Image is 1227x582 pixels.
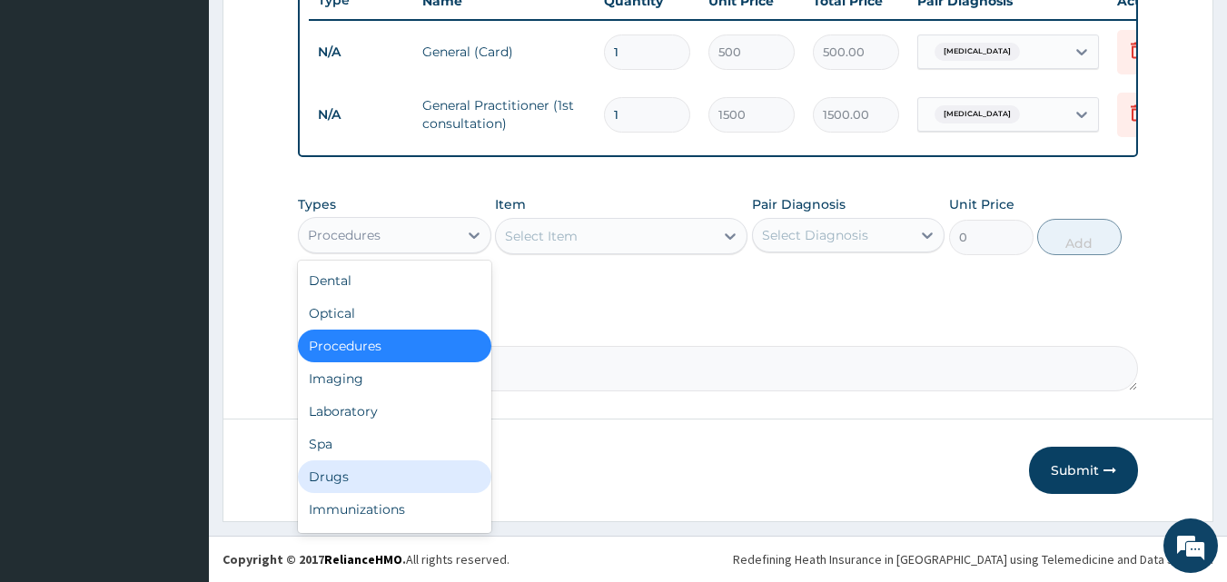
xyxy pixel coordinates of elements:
[949,195,1014,213] label: Unit Price
[762,226,868,244] div: Select Diagnosis
[298,526,491,558] div: Others
[298,297,491,330] div: Optical
[94,102,305,125] div: Chat with us now
[733,550,1213,568] div: Redefining Heath Insurance in [GEOGRAPHIC_DATA] using Telemedicine and Data Science!
[309,35,413,69] td: N/A
[298,264,491,297] div: Dental
[298,362,491,395] div: Imaging
[413,87,595,142] td: General Practitioner (1st consultation)
[105,175,251,359] span: We're online!
[298,428,491,460] div: Spa
[298,321,1139,336] label: Comment
[298,395,491,428] div: Laboratory
[223,551,406,567] strong: Copyright © 2017 .
[935,43,1020,61] span: [MEDICAL_DATA]
[298,330,491,362] div: Procedures
[298,460,491,493] div: Drugs
[413,34,595,70] td: General (Card)
[298,9,341,53] div: Minimize live chat window
[309,98,413,132] td: N/A
[1037,219,1122,255] button: Add
[298,197,336,212] label: Types
[324,551,402,567] a: RelianceHMO
[505,227,578,245] div: Select Item
[308,226,381,244] div: Procedures
[752,195,846,213] label: Pair Diagnosis
[495,195,526,213] label: Item
[209,536,1227,582] footer: All rights reserved.
[1029,447,1138,494] button: Submit
[9,389,346,452] textarea: Type your message and hit 'Enter'
[34,91,74,136] img: d_794563401_company_1708531726252_794563401
[935,105,1020,123] span: [MEDICAL_DATA]
[298,493,491,526] div: Immunizations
